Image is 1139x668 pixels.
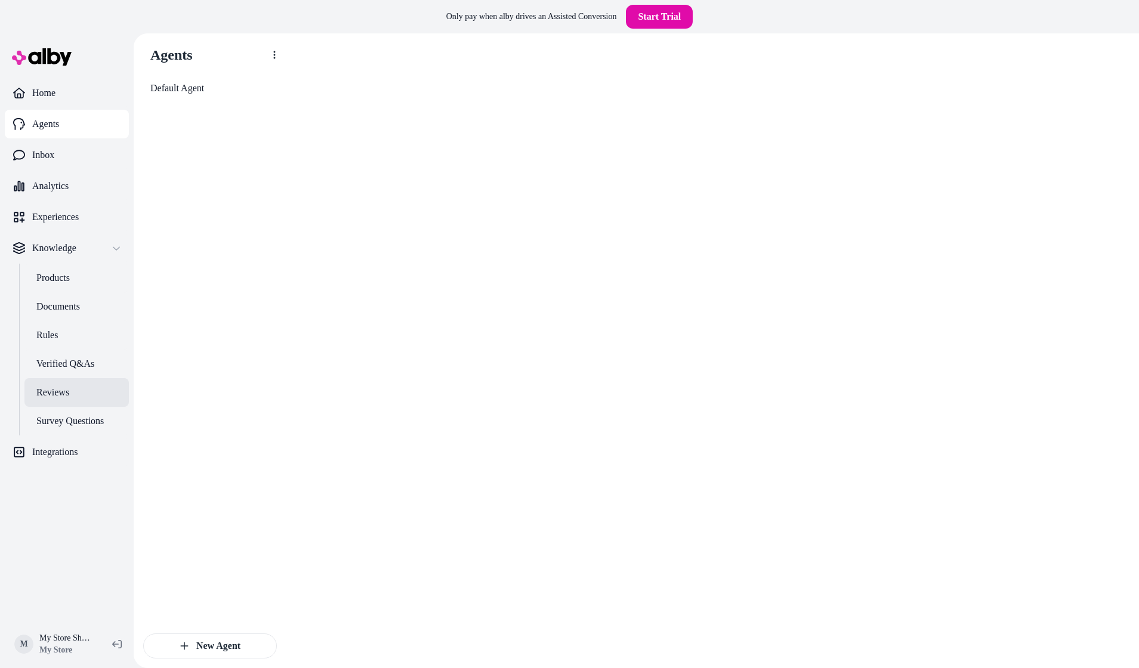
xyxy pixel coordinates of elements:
[446,11,617,23] p: Only pay when alby drives an Assisted Conversion
[36,328,58,342] p: Rules
[39,632,93,644] p: My Store Shopify
[7,625,103,663] button: MMy Store ShopifyMy Store
[14,635,33,654] span: M
[36,357,94,371] p: Verified Q&As
[32,241,76,255] p: Knowledge
[5,234,129,262] button: Knowledge
[5,79,129,107] a: Home
[24,350,129,378] a: Verified Q&As
[24,407,129,435] a: Survey Questions
[32,445,78,459] p: Integrations
[5,110,129,138] a: Agents
[32,117,59,131] p: Agents
[24,378,129,407] a: Reviews
[32,86,55,100] p: Home
[150,81,204,95] span: Default Agent
[36,271,70,285] p: Products
[141,46,193,64] h1: Agents
[24,264,129,292] a: Products
[5,438,129,466] a: Integrations
[39,644,93,656] span: My Store
[36,299,80,314] p: Documents
[5,172,129,200] a: Analytics
[24,292,129,321] a: Documents
[24,321,129,350] a: Rules
[5,203,129,231] a: Experiences
[32,179,69,193] p: Analytics
[143,76,277,100] a: Default Agent
[32,148,54,162] p: Inbox
[32,210,79,224] p: Experiences
[36,385,69,400] p: Reviews
[12,48,72,66] img: alby Logo
[143,633,277,658] button: New Agent
[36,414,104,428] p: Survey Questions
[626,5,693,29] a: Start Trial
[5,141,129,169] a: Inbox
